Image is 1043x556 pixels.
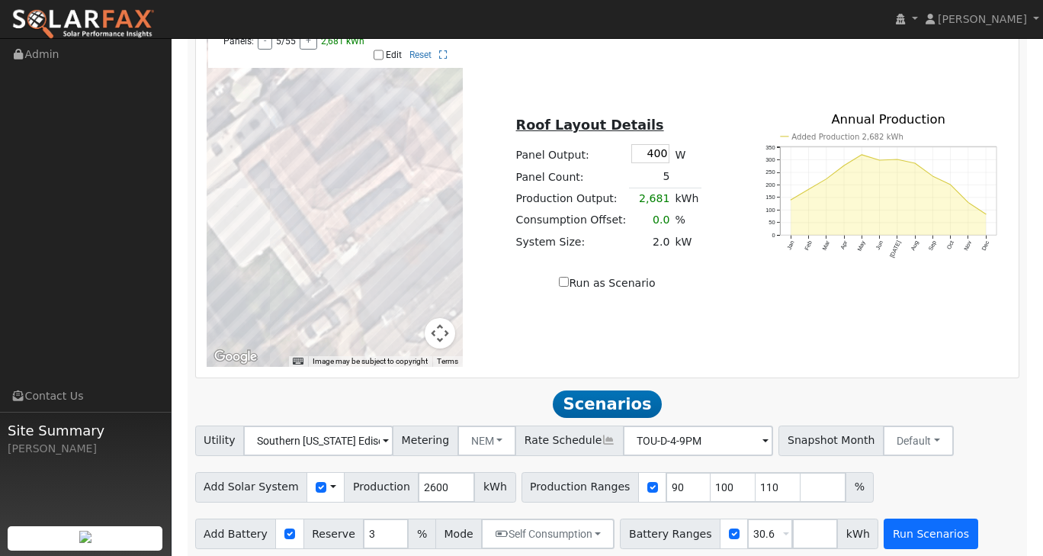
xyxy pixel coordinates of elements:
td: 2.0 [629,231,672,252]
text: Dec [980,239,991,252]
td: 2,681 [629,188,672,210]
text: Aug [910,239,920,252]
button: Run Scenarios [884,519,977,549]
td: % [672,210,701,231]
circle: onclick="" [896,159,898,161]
text: May [856,239,867,252]
td: W [672,142,701,166]
span: Snapshot Month [778,426,884,456]
text: Sep [927,239,938,252]
input: Run as Scenario [559,277,569,287]
span: Rate Schedule [515,426,624,456]
a: Full Screen [439,50,448,60]
button: Keyboard shortcuts [293,356,303,367]
circle: onclick="" [985,213,987,215]
span: Utility [195,426,245,456]
a: Terms (opens in new tab) [437,357,458,365]
span: Metering [393,426,458,456]
circle: onclick="" [968,201,970,204]
text: Nov [963,239,974,252]
circle: onclick="" [878,159,881,162]
button: Self Consumption [481,519,615,549]
span: Site Summary [8,420,163,441]
input: Select a Rate Schedule [623,426,773,456]
td: Panel Count: [513,166,629,188]
circle: onclick="" [949,184,952,186]
circle: onclick="" [825,178,827,180]
span: Panels: [223,36,254,47]
span: kWh [837,519,878,549]
text: Jan [785,239,795,251]
text: Apr [839,239,849,251]
text: Added Production 2,682 kWh [791,133,903,141]
button: NEM [457,426,517,456]
text: 250 [765,169,775,175]
text: Jun [875,239,884,251]
text: 350 [765,144,775,151]
circle: onclick="" [932,175,934,178]
text: 100 [765,207,775,214]
circle: onclick="" [861,153,863,156]
span: % [846,472,873,503]
text: Annual Production [831,112,945,127]
circle: onclick="" [914,162,916,165]
span: Production Ranges [521,472,639,503]
button: + [300,33,317,50]
span: Add Battery [195,519,277,549]
text: 150 [765,194,775,201]
text: Feb [803,239,814,251]
text: [DATE] [888,239,902,259]
img: retrieve [79,531,91,543]
span: Production [344,472,419,503]
span: % [408,519,435,549]
circle: onclick="" [807,188,810,191]
text: 50 [769,219,775,226]
circle: onclick="" [790,199,792,201]
span: [PERSON_NAME] [938,13,1027,25]
img: SolarFax [11,8,155,40]
span: Battery Ranges [620,519,720,549]
span: 2,681 kWh [321,36,364,47]
td: Consumption Offset: [513,210,629,231]
label: Run as Scenario [559,275,655,291]
span: Add Solar System [195,472,308,503]
td: 0.0 [629,210,672,231]
button: Map camera controls [425,318,455,349]
a: Reset [409,50,432,60]
td: kW [672,231,701,252]
td: kWh [672,188,701,210]
span: 5/55 [276,36,296,47]
text: 0 [772,232,775,239]
div: [PERSON_NAME] [8,441,163,457]
img: Google [210,347,261,367]
text: Mar [821,239,832,252]
td: 5 [629,166,672,188]
td: Panel Output: [513,142,629,166]
span: Image may be subject to copyright [313,357,428,365]
span: Mode [435,519,482,549]
text: 200 [765,182,775,188]
circle: onclick="" [843,165,846,167]
text: Oct [945,239,955,250]
button: Default [883,426,954,456]
label: Edit [386,50,402,60]
u: Roof Layout Details [516,117,664,133]
a: Open this area in Google Maps (opens a new window) [210,347,261,367]
span: Reserve [303,519,364,549]
input: Select a Utility [243,426,393,456]
td: System Size: [513,231,629,252]
span: Scenarios [553,390,662,418]
button: - [258,33,272,50]
td: Production Output: [513,188,629,210]
text: 300 [765,156,775,163]
span: kWh [474,472,515,503]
